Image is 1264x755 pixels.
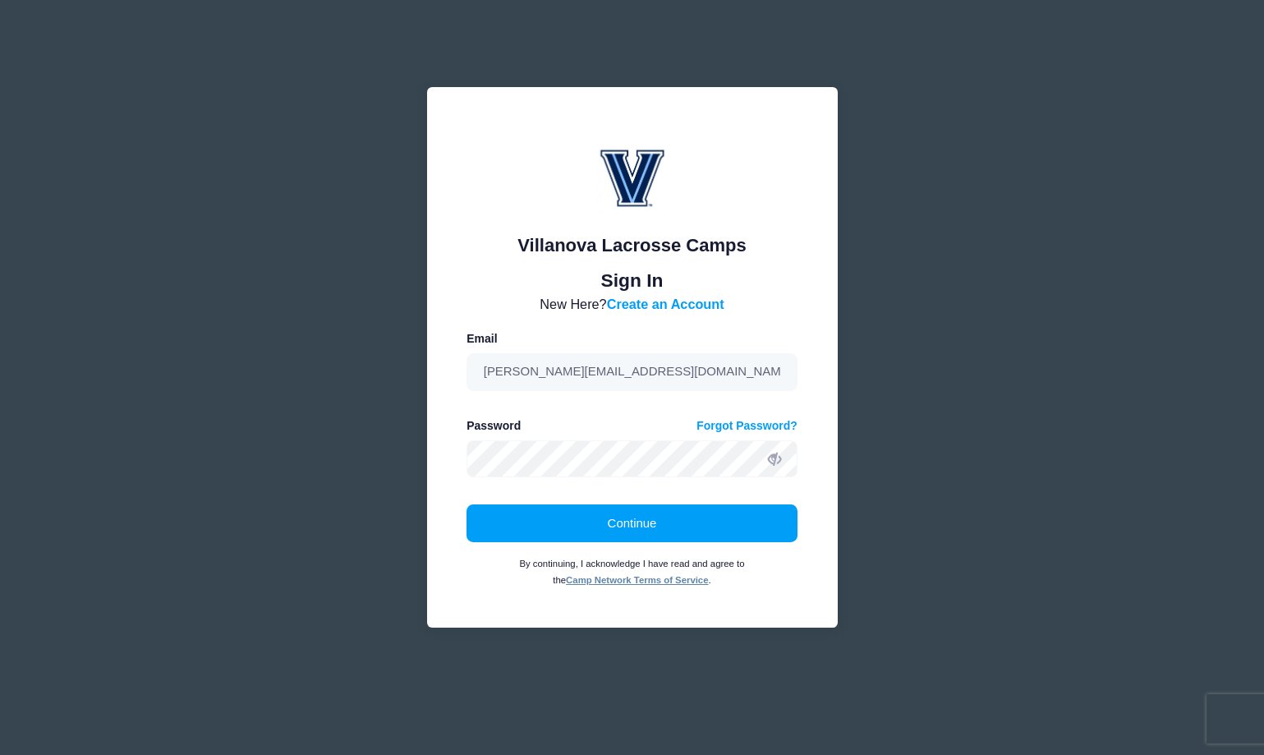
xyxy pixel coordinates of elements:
[467,504,797,542] button: Continue
[467,330,497,348] label: Email
[467,232,797,259] div: Villanova Lacrosse Camps
[519,559,744,585] small: By continuing, I acknowledge I have read and agree to the .
[566,575,708,585] a: Camp Network Terms of Service
[607,297,724,311] a: Create an Account
[583,127,682,226] img: Villanova Lacrosse Camps
[467,417,521,435] label: Password
[467,266,797,294] div: Sign In
[696,417,797,435] a: Forgot Password?
[467,294,797,314] div: New Here?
